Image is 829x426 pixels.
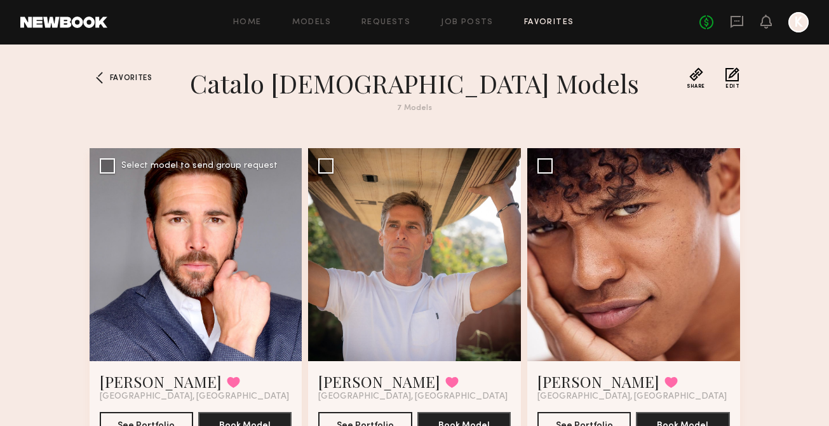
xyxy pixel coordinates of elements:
[110,74,152,82] span: Favorites
[361,18,410,27] a: Requests
[292,18,331,27] a: Models
[725,67,739,89] button: Edit
[687,84,705,89] span: Share
[121,161,278,170] div: Select model to send group request
[186,104,644,113] div: 7 Models
[233,18,262,27] a: Home
[90,67,110,88] a: Favorites
[725,84,739,89] span: Edit
[441,18,494,27] a: Job Posts
[537,371,659,392] a: [PERSON_NAME]
[788,12,809,32] a: K
[318,371,440,392] a: [PERSON_NAME]
[318,392,508,402] span: [GEOGRAPHIC_DATA], [GEOGRAPHIC_DATA]
[537,392,727,402] span: [GEOGRAPHIC_DATA], [GEOGRAPHIC_DATA]
[100,371,222,392] a: [PERSON_NAME]
[524,18,574,27] a: Favorites
[100,392,289,402] span: [GEOGRAPHIC_DATA], [GEOGRAPHIC_DATA]
[186,67,644,99] h1: Catalo [DEMOGRAPHIC_DATA] Models
[687,67,705,89] button: Share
